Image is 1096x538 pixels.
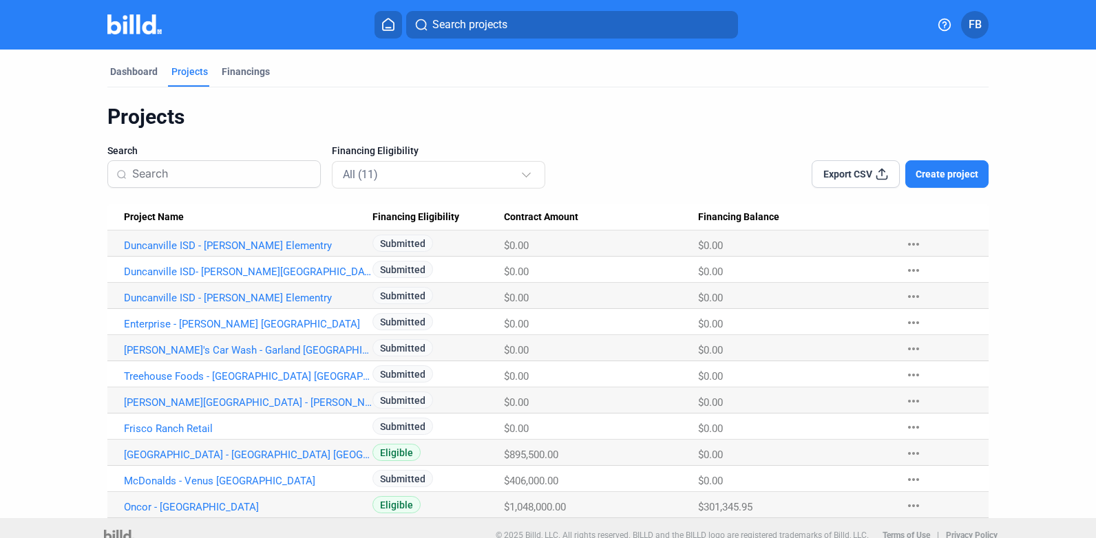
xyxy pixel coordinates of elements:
span: Submitted [372,391,433,409]
div: Financing Balance [698,211,892,224]
span: $0.00 [698,318,723,330]
span: $0.00 [504,266,529,278]
span: $0.00 [504,370,529,383]
span: Eligible [372,496,421,513]
span: $0.00 [698,396,723,409]
div: Dashboard [110,65,158,78]
span: Financing Balance [698,211,779,224]
span: Search projects [432,17,507,33]
mat-icon: more_horiz [905,445,922,462]
a: Duncanville ISD - [PERSON_NAME] Elementry [124,292,372,304]
a: [PERSON_NAME][GEOGRAPHIC_DATA] - [PERSON_NAME] TX [124,396,372,409]
span: Financing Eligibility [372,211,459,224]
span: $0.00 [504,396,529,409]
span: Eligible [372,444,421,461]
span: Submitted [372,261,433,278]
span: Submitted [372,470,433,487]
span: $301,345.95 [698,501,752,513]
span: $0.00 [504,344,529,356]
a: Frisco Ranch Retail [124,422,372,435]
span: Create project [916,167,978,181]
a: McDonalds - Venus [GEOGRAPHIC_DATA] [124,475,372,487]
span: $0.00 [698,266,723,278]
mat-icon: more_horiz [905,471,922,488]
span: Submitted [372,235,433,252]
span: Submitted [372,339,433,356]
input: Search [132,160,312,189]
mat-icon: more_horiz [905,367,922,383]
span: $0.00 [504,422,529,435]
span: Project Name [124,211,184,224]
span: $895,500.00 [504,449,558,461]
span: Submitted [372,287,433,304]
mat-icon: more_horiz [905,236,922,252]
a: [PERSON_NAME]'s Car Wash - Garland [GEOGRAPHIC_DATA] [124,344,372,356]
span: FB [969,17,982,33]
button: Search projects [406,11,738,39]
mat-icon: more_horiz [905,419,922,435]
span: Submitted [372,365,433,383]
a: Duncanville ISD - [PERSON_NAME] Elementry [124,239,372,252]
div: Financings [222,65,270,78]
div: Projects [107,104,989,130]
mat-icon: more_horiz [905,393,922,409]
span: Financing Eligibility [332,144,419,158]
span: $0.00 [698,422,723,435]
span: $0.00 [504,318,529,330]
mat-icon: more_horiz [905,288,922,305]
button: FB [961,11,989,39]
span: $1,048,000.00 [504,501,566,513]
mat-select-trigger: All (11) [343,168,378,181]
span: $0.00 [698,449,723,461]
span: Search [107,144,138,158]
span: $0.00 [698,239,723,252]
button: Create project [905,160,989,188]
span: $0.00 [504,239,529,252]
a: Duncanville ISD- [PERSON_NAME][GEOGRAPHIC_DATA] [124,266,372,278]
span: Submitted [372,313,433,330]
span: Contract Amount [504,211,578,224]
button: Export CSV [812,160,900,188]
span: $0.00 [698,292,723,304]
span: $0.00 [698,475,723,487]
div: Contract Amount [504,211,697,224]
span: $0.00 [698,370,723,383]
a: Oncor - [GEOGRAPHIC_DATA] [124,501,372,513]
a: Enterprise - [PERSON_NAME] [GEOGRAPHIC_DATA] [124,318,372,330]
div: Financing Eligibility [372,211,505,224]
span: Submitted [372,418,433,435]
div: Project Name [124,211,372,224]
span: $0.00 [504,292,529,304]
img: Billd Company Logo [107,14,162,34]
mat-icon: more_horiz [905,314,922,331]
span: $0.00 [698,344,723,356]
div: Projects [171,65,208,78]
a: [GEOGRAPHIC_DATA] - [GEOGRAPHIC_DATA] [GEOGRAPHIC_DATA] [124,449,372,461]
mat-icon: more_horiz [905,341,922,357]
mat-icon: more_horiz [905,497,922,514]
a: Treehouse Foods - [GEOGRAPHIC_DATA] [GEOGRAPHIC_DATA] [124,370,372,383]
span: Export CSV [823,167,872,181]
mat-icon: more_horiz [905,262,922,279]
span: $406,000.00 [504,475,558,487]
